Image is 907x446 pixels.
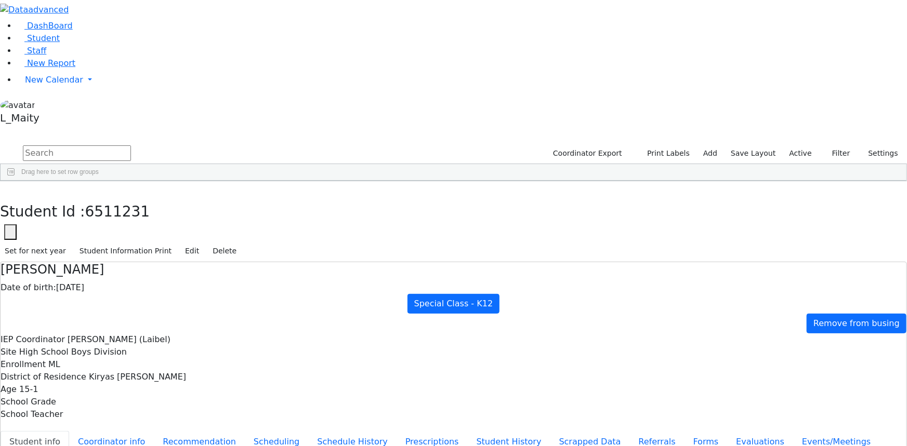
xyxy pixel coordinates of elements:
span: Student [27,33,60,43]
span: DashBoard [27,21,73,31]
label: Site [1,346,17,358]
a: Staff [17,46,46,56]
button: Student Information Print [75,243,176,259]
span: ML [48,359,60,369]
div: [DATE] [1,281,906,294]
a: Remove from busing [807,314,906,333]
label: School Teacher [1,408,63,421]
a: New Calendar [17,70,907,90]
button: Print Labels [635,145,694,161]
span: Drag here to set row groups [21,168,99,175]
h4: [PERSON_NAME] [1,262,906,277]
span: New Calendar [25,75,83,85]
span: 6511231 [85,203,150,220]
input: Search [23,145,131,161]
label: Date of birth: [1,281,56,294]
label: School Grade [1,396,56,408]
span: Staff [27,46,46,56]
button: Settings [855,145,903,161]
a: Special Class - K12 [408,294,500,314]
span: [PERSON_NAME] (Laibel) [68,334,170,344]
label: Age [1,383,17,396]
button: Save Layout [726,145,780,161]
label: IEP Coordinator [1,333,65,346]
a: DashBoard [17,21,73,31]
button: Delete [208,243,241,259]
span: High School Boys Division [19,347,127,357]
label: Enrollment [1,358,46,371]
span: Remove from busing [813,318,900,328]
button: Edit [180,243,204,259]
span: 15-1 [19,384,38,394]
a: New Report [17,58,75,68]
a: Add [699,145,722,161]
a: Student [17,33,60,43]
label: Active [785,145,817,161]
button: Coordinator Export [546,145,627,161]
label: District of Residence [1,371,86,383]
button: Filter [819,145,855,161]
span: New Report [27,58,75,68]
span: Kiryas [PERSON_NAME] [89,372,186,382]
